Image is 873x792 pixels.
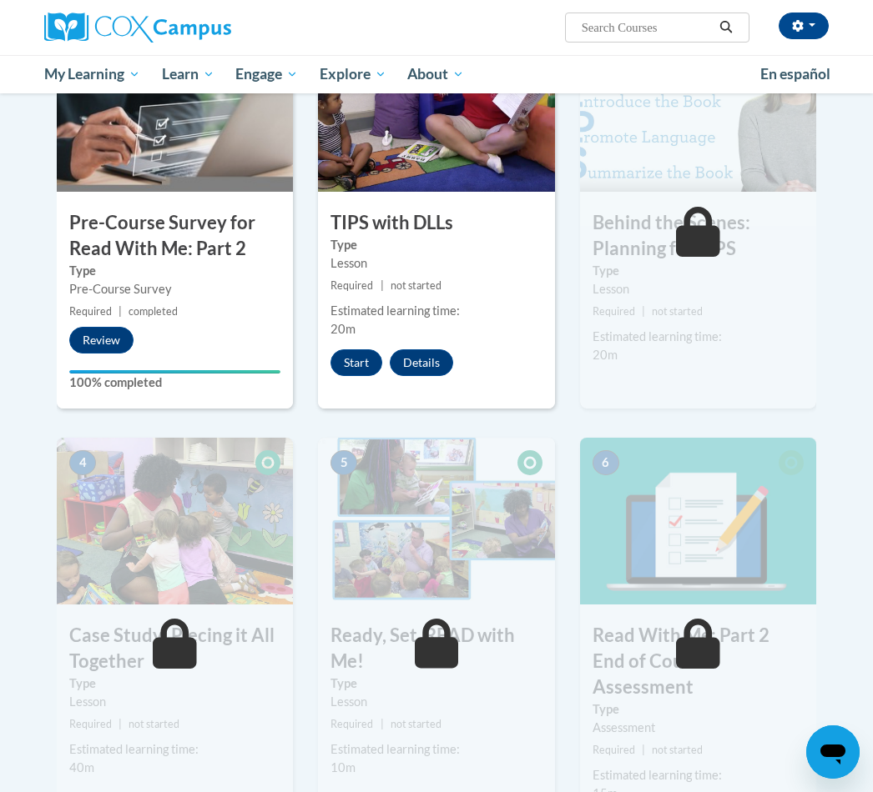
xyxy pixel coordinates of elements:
[119,718,122,730] span: |
[331,740,542,759] div: Estimated learning time:
[331,254,542,273] div: Lesson
[390,349,453,376] button: Details
[69,760,94,774] span: 40m
[580,438,816,604] img: Course Image
[69,280,280,298] div: Pre-Course Survey
[749,57,841,92] a: En español
[580,18,714,38] input: Search Courses
[331,322,356,336] span: 20m
[580,623,816,699] h3: Read With Me: Part 2 End of Course Assessment
[225,55,309,93] a: Engage
[331,760,356,774] span: 10m
[760,65,830,83] span: En español
[331,693,542,711] div: Lesson
[593,305,635,318] span: Required
[381,279,384,292] span: |
[57,210,293,262] h3: Pre-Course Survey for Read With Me: Part 2
[714,18,739,38] button: Search
[69,262,280,280] label: Type
[580,210,816,262] h3: Behind the Scenes: Planning for TIPS
[129,305,178,318] span: completed
[391,279,442,292] span: not started
[69,693,280,711] div: Lesson
[320,64,386,84] span: Explore
[391,718,442,730] span: not started
[129,718,179,730] span: not started
[318,25,554,192] img: Course Image
[69,718,112,730] span: Required
[69,305,112,318] span: Required
[69,674,280,693] label: Type
[652,744,703,756] span: not started
[331,279,373,292] span: Required
[235,64,298,84] span: Engage
[331,236,542,254] label: Type
[69,327,134,353] button: Review
[44,64,140,84] span: My Learning
[580,25,816,192] img: Course Image
[652,305,703,318] span: not started
[642,744,645,756] span: |
[593,328,804,346] div: Estimated learning time:
[381,718,384,730] span: |
[593,450,619,475] span: 6
[57,623,293,674] h3: Case Study: Piecing it All Together
[593,719,804,737] div: Assessment
[69,450,96,475] span: 4
[162,64,214,84] span: Learn
[151,55,225,93] a: Learn
[407,64,464,84] span: About
[309,55,397,93] a: Explore
[331,718,373,730] span: Required
[397,55,476,93] a: About
[318,210,554,236] h3: TIPS with DLLs
[57,438,293,604] img: Course Image
[331,674,542,693] label: Type
[57,25,293,192] img: Course Image
[32,55,841,93] div: Main menu
[593,262,804,280] label: Type
[593,348,618,362] span: 20m
[331,349,382,376] button: Start
[44,13,231,43] img: Cox Campus
[331,450,357,475] span: 5
[593,766,804,784] div: Estimated learning time:
[593,280,804,298] div: Lesson
[318,623,554,674] h3: Ready, Set, READ with Me!
[318,438,554,604] img: Course Image
[593,744,635,756] span: Required
[331,302,542,320] div: Estimated learning time:
[779,13,829,39] button: Account Settings
[69,740,280,759] div: Estimated learning time:
[593,700,804,719] label: Type
[69,373,280,392] label: 100% completed
[119,305,122,318] span: |
[44,13,289,43] a: Cox Campus
[806,725,860,779] iframe: Button to launch messaging window
[642,305,645,318] span: |
[33,55,151,93] a: My Learning
[69,370,280,373] div: Your progress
